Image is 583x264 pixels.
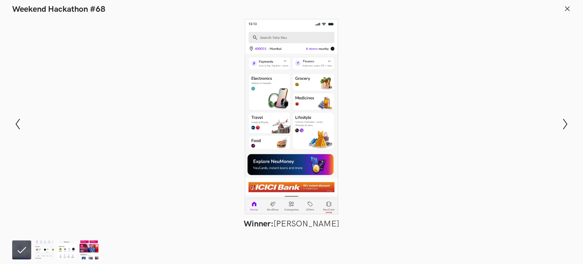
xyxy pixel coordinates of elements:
[63,219,520,229] figcaption: [PERSON_NAME]
[244,219,273,229] strong: Winner:
[57,240,76,259] img: Tata_neu.png
[80,240,99,259] img: tatanew.jpg
[12,5,105,14] h1: Weekend Hackathon #68
[35,240,54,259] img: TataNeu_-_Screen.png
